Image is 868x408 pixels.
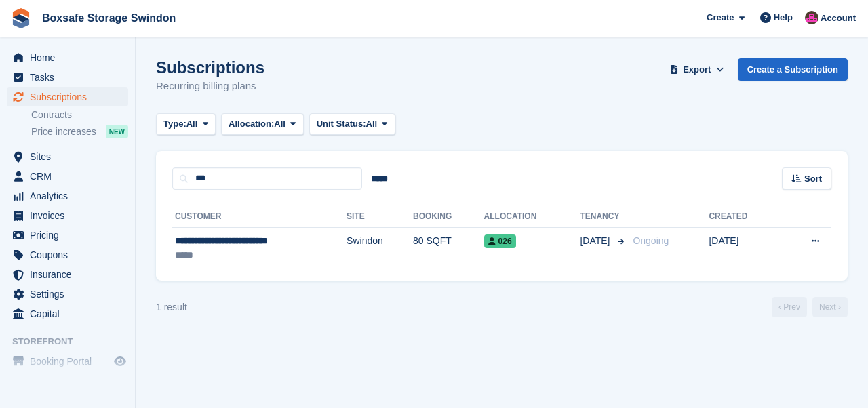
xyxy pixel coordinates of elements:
[804,172,822,186] span: Sort
[805,11,818,24] img: Philip Matthews
[774,11,793,24] span: Help
[30,87,111,106] span: Subscriptions
[37,7,181,29] a: Boxsafe Storage Swindon
[30,226,111,245] span: Pricing
[413,206,484,228] th: Booking
[709,206,779,228] th: Created
[30,304,111,323] span: Capital
[484,234,516,248] span: 026
[12,335,135,348] span: Storefront
[484,206,580,228] th: Allocation
[11,8,31,28] img: stora-icon-8386f47178a22dfd0bd8f6a31ec36ba5ce8667c1dd55bd0f319d3a0aa187defe.svg
[156,113,216,136] button: Type: All
[366,117,378,131] span: All
[633,235,669,246] span: Ongoing
[772,297,807,317] a: Previous
[30,265,111,284] span: Insurance
[221,113,304,136] button: Allocation: All
[812,297,848,317] a: Next
[30,285,111,304] span: Settings
[347,206,413,228] th: Site
[709,227,779,270] td: [DATE]
[31,124,128,139] a: Price increases NEW
[580,206,627,228] th: Tenancy
[156,300,187,314] div: 1 result
[7,87,128,106] a: menu
[30,48,111,67] span: Home
[156,79,264,94] p: Recurring billing plans
[317,117,366,131] span: Unit Status:
[309,113,395,136] button: Unit Status: All
[31,125,96,138] span: Price increases
[683,63,711,77] span: Export
[229,117,274,131] span: Allocation:
[30,186,111,205] span: Analytics
[7,245,128,264] a: menu
[738,58,848,81] a: Create a Subscription
[7,304,128,323] a: menu
[7,68,128,87] a: menu
[31,108,128,121] a: Contracts
[30,167,111,186] span: CRM
[580,234,612,248] span: [DATE]
[707,11,734,24] span: Create
[7,167,128,186] a: menu
[821,12,856,25] span: Account
[30,68,111,87] span: Tasks
[7,226,128,245] a: menu
[7,285,128,304] a: menu
[163,117,186,131] span: Type:
[7,206,128,225] a: menu
[30,147,111,166] span: Sites
[347,227,413,270] td: Swindon
[30,245,111,264] span: Coupons
[172,206,347,228] th: Customer
[186,117,198,131] span: All
[106,125,128,138] div: NEW
[7,48,128,67] a: menu
[274,117,285,131] span: All
[769,297,850,317] nav: Page
[30,352,111,371] span: Booking Portal
[413,227,484,270] td: 80 SQFT
[30,206,111,225] span: Invoices
[156,58,264,77] h1: Subscriptions
[112,353,128,369] a: Preview store
[7,186,128,205] a: menu
[667,58,727,81] button: Export
[7,265,128,284] a: menu
[7,352,128,371] a: menu
[7,147,128,166] a: menu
